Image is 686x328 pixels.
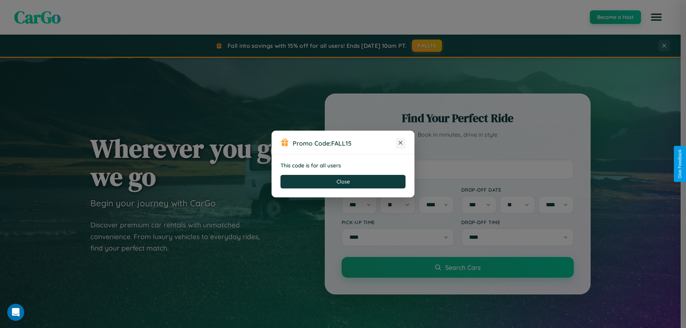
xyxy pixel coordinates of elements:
div: Give Feedback [677,150,682,178]
button: Close [280,175,406,188]
strong: This code is for all users [280,162,341,169]
b: FALL15 [331,139,352,147]
h3: Promo Code: [293,139,396,147]
iframe: Intercom live chat [7,304,24,321]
